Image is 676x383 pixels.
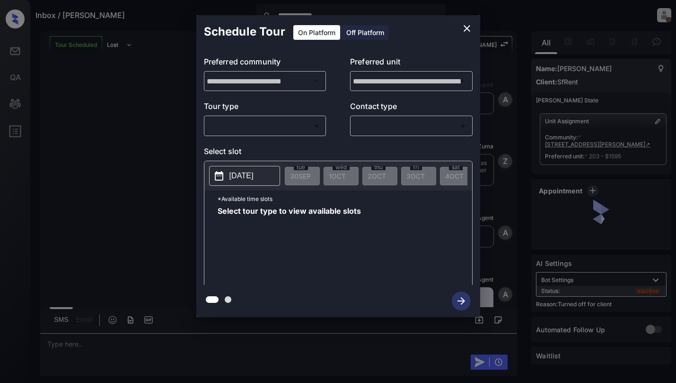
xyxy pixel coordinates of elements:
[204,56,326,71] p: Preferred community
[209,166,280,186] button: [DATE]
[218,207,361,283] span: Select tour type to view available slots
[196,15,293,48] h2: Schedule Tour
[204,146,473,161] p: Select slot
[204,100,326,116] p: Tour type
[229,170,254,182] p: [DATE]
[350,100,473,116] p: Contact type
[293,25,340,40] div: On Platform
[457,19,476,38] button: close
[218,191,472,207] p: *Available time slots
[350,56,473,71] p: Preferred unit
[342,25,389,40] div: Off Platform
